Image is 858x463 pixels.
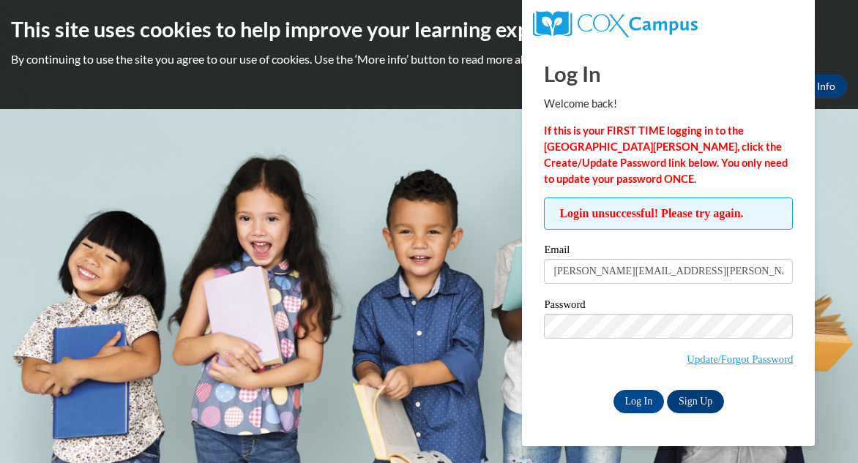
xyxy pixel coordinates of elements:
[533,11,697,37] img: COX Campus
[544,197,793,230] span: Login unsuccessful! Please try again.
[544,59,793,89] h1: Log In
[667,390,724,413] a: Sign Up
[11,51,847,67] p: By continuing to use the site you agree to our use of cookies. Use the ‘More info’ button to read...
[544,96,793,112] p: Welcome back!
[544,124,788,185] strong: If this is your FIRST TIME logging in to the [GEOGRAPHIC_DATA][PERSON_NAME], click the Create/Upd...
[11,15,847,44] h2: This site uses cookies to help improve your learning experience.
[687,353,793,365] a: Update/Forgot Password
[544,299,793,314] label: Password
[544,244,793,259] label: Email
[613,390,665,413] input: Log In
